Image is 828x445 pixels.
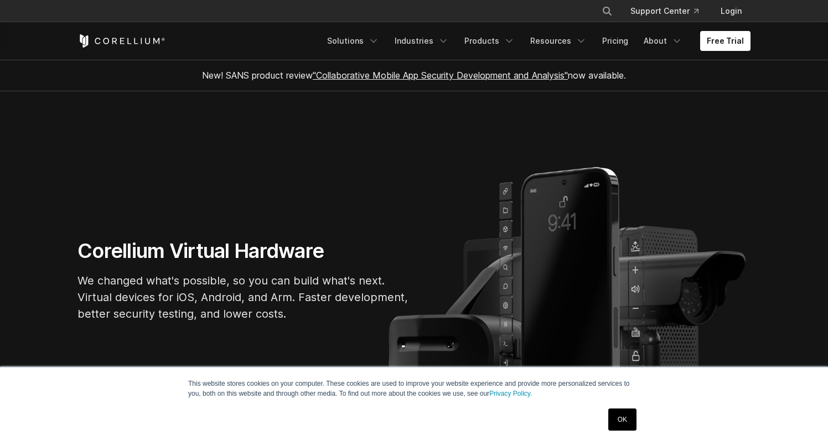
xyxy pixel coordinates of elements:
[637,31,689,51] a: About
[597,1,617,21] button: Search
[77,272,410,322] p: We changed what's possible, so you can build what's next. Virtual devices for iOS, Android, and A...
[608,408,636,431] a: OK
[77,239,410,263] h1: Corellium Virtual Hardware
[489,390,532,397] a: Privacy Policy.
[313,70,568,81] a: "Collaborative Mobile App Security Development and Analysis"
[524,31,593,51] a: Resources
[596,31,635,51] a: Pricing
[712,1,751,21] a: Login
[622,1,707,21] a: Support Center
[458,31,521,51] a: Products
[700,31,751,51] a: Free Trial
[388,31,456,51] a: Industries
[588,1,751,21] div: Navigation Menu
[202,70,626,81] span: New! SANS product review now available.
[188,379,640,399] p: This website stores cookies on your computer. These cookies are used to improve your website expe...
[77,34,165,48] a: Corellium Home
[320,31,751,51] div: Navigation Menu
[320,31,386,51] a: Solutions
